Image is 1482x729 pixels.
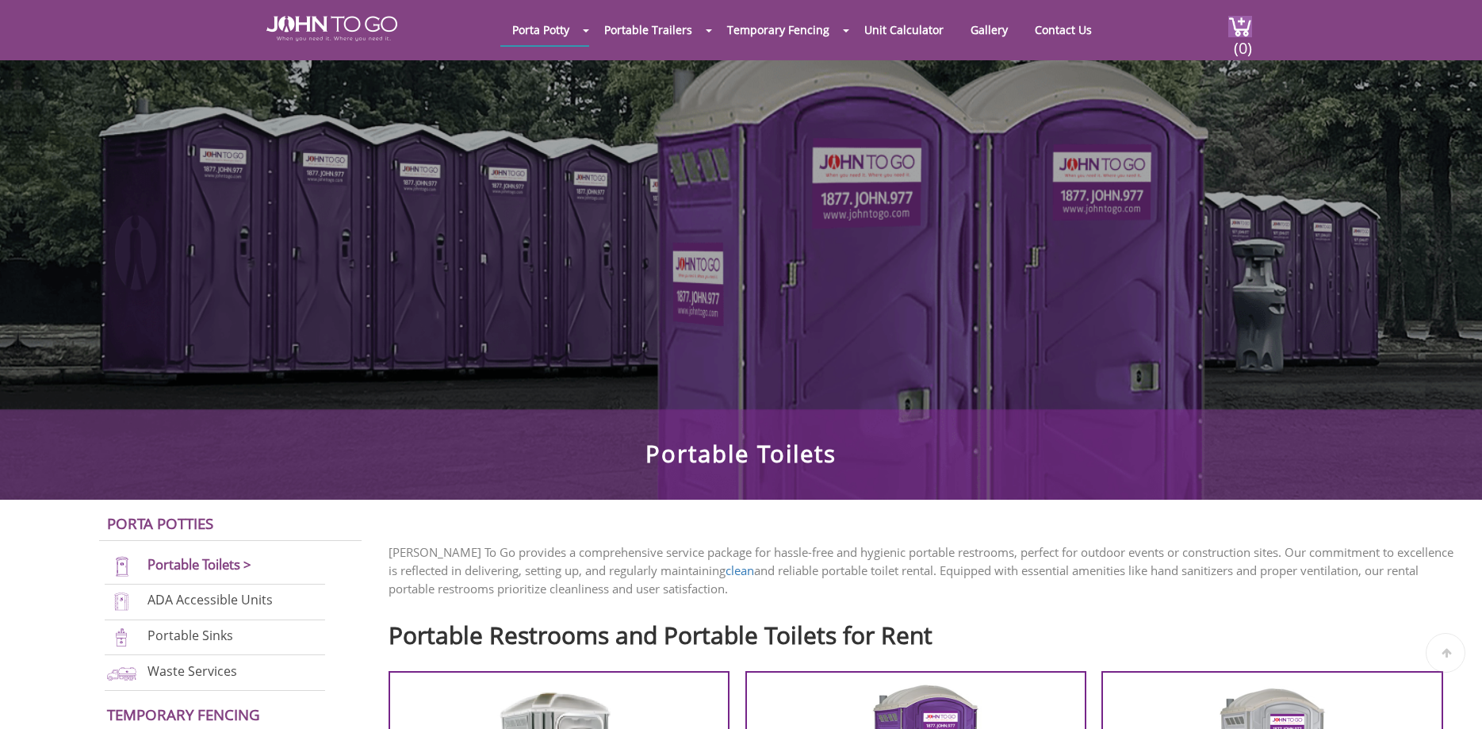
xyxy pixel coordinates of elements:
a: Portable Trailers [592,14,704,45]
a: Portable Sinks [147,627,233,644]
a: Contact Us [1023,14,1104,45]
a: Portable Toilets > [147,555,251,574]
a: Temporary Fencing [715,14,841,45]
span: (0) [1233,25,1252,59]
p: [PERSON_NAME] To Go provides a comprehensive service package for hassle-free and hygienic portabl... [389,543,1458,598]
a: Porta Potties [107,513,213,533]
a: Temporary Fencing [107,704,260,724]
img: ADA-units-new.png [105,591,139,612]
a: Gallery [959,14,1020,45]
h2: Portable Restrooms and Portable Toilets for Rent [389,614,1458,648]
img: portable-toilets-new.png [105,556,139,577]
a: Porta Potty [500,14,581,45]
a: ADA Accessible Units [147,592,273,609]
a: Unit Calculator [852,14,955,45]
a: clean [726,562,754,578]
img: portable-sinks-new.png [105,627,139,648]
img: JOHN to go [266,16,397,41]
img: cart a [1228,16,1252,37]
